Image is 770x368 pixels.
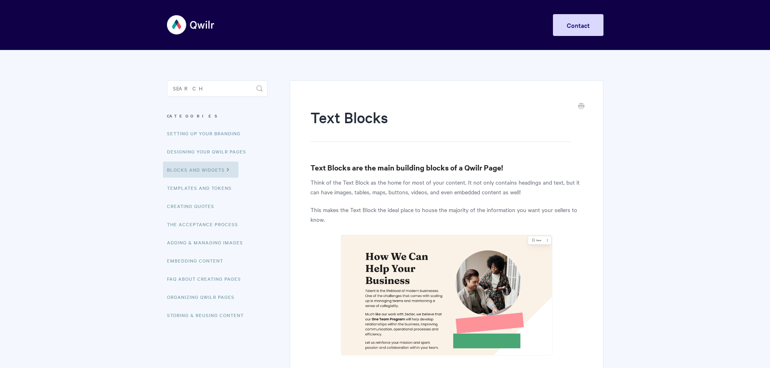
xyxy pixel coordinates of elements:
[578,102,584,111] a: Print this Article
[310,177,582,197] p: Think of the Text Block as the home for most of your content. It not only contains headings and t...
[167,143,252,160] a: Designing Your Qwilr Pages
[167,10,215,40] img: Qwilr Help Center
[167,80,268,97] input: Search
[163,162,238,178] a: Blocks and Widgets
[167,234,249,250] a: Adding & Managing Images
[167,180,238,196] a: Templates and Tokens
[167,271,247,287] a: FAQ About Creating Pages
[167,125,247,141] a: Setting up your Branding
[167,289,240,305] a: Organizing Qwilr Pages
[310,107,570,142] h1: Text Blocks
[167,216,244,232] a: The Acceptance Process
[310,162,582,173] h3: Text Blocks are the main building blocks of a Qwilr Page!
[310,205,582,224] p: This makes the Text Block the ideal place to house the majority of the information you want your ...
[553,14,603,36] a: Contact
[167,109,268,123] h3: Categories
[167,252,229,269] a: Embedding Content
[167,198,220,214] a: Creating Quotes
[167,307,250,323] a: Storing & Reusing Content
